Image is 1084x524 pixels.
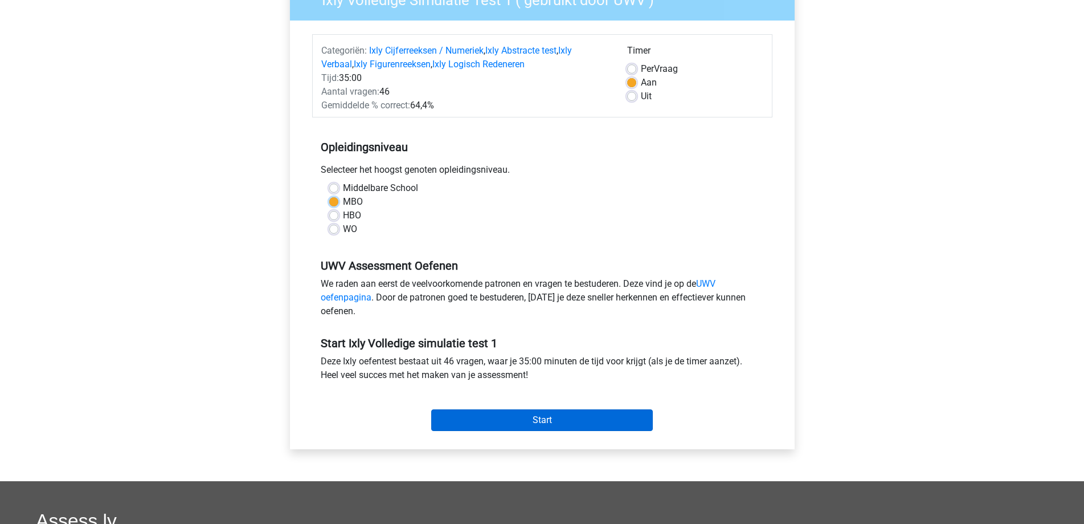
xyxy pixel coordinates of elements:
span: Gemiddelde % correct: [321,100,410,111]
a: Ixly Cijferreeksen / Numeriek [369,45,484,56]
span: Tijd: [321,72,339,83]
input: Start [431,409,653,431]
label: MBO [343,195,363,209]
div: Selecteer het hoogst genoten opleidingsniveau. [312,163,772,181]
label: Vraag [641,62,678,76]
label: Uit [641,90,652,103]
span: Per [641,63,654,74]
label: Middelbare School [343,181,418,195]
div: 46 [313,85,619,99]
label: WO [343,222,357,236]
h5: Start Ixly Volledige simulatie test 1 [321,336,764,350]
div: Deze Ixly oefentest bestaat uit 46 vragen, waar je 35:00 minuten de tijd voor krijgt (als je de t... [312,355,772,387]
div: 35:00 [313,71,619,85]
label: HBO [343,209,361,222]
h5: Opleidingsniveau [321,136,764,159]
a: Ixly Abstracte test [485,45,557,56]
span: Categoriën: [321,45,367,56]
div: 64,4% [313,99,619,112]
a: Ixly Logisch Redeneren [432,59,525,70]
a: Ixly Figurenreeksen [354,59,431,70]
h5: UWV Assessment Oefenen [321,259,764,273]
div: We raden aan eerst de veelvoorkomende patronen en vragen te bestuderen. Deze vind je op de . Door... [312,277,772,323]
div: , , , , [313,44,619,71]
span: Aantal vragen: [321,86,379,97]
label: Aan [641,76,657,90]
div: Timer [627,44,763,62]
